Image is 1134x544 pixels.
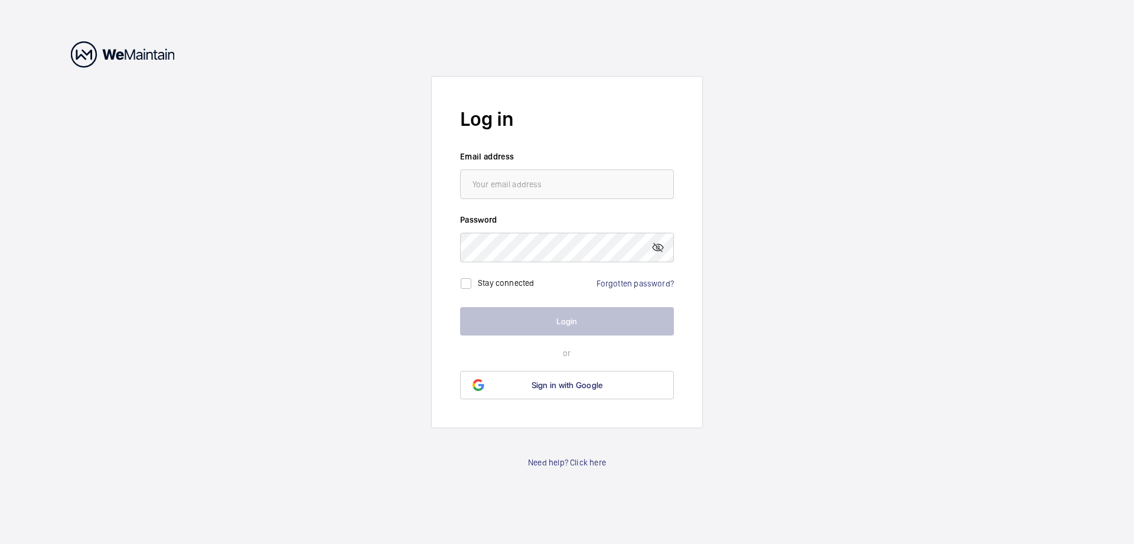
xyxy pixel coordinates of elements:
[460,105,674,133] h2: Log in
[460,307,674,335] button: Login
[532,380,603,390] span: Sign in with Google
[597,279,674,288] a: Forgotten password?
[460,214,674,226] label: Password
[528,457,606,468] a: Need help? Click here
[460,170,674,199] input: Your email address
[460,347,674,359] p: or
[478,278,535,287] label: Stay connected
[460,151,674,162] label: Email address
